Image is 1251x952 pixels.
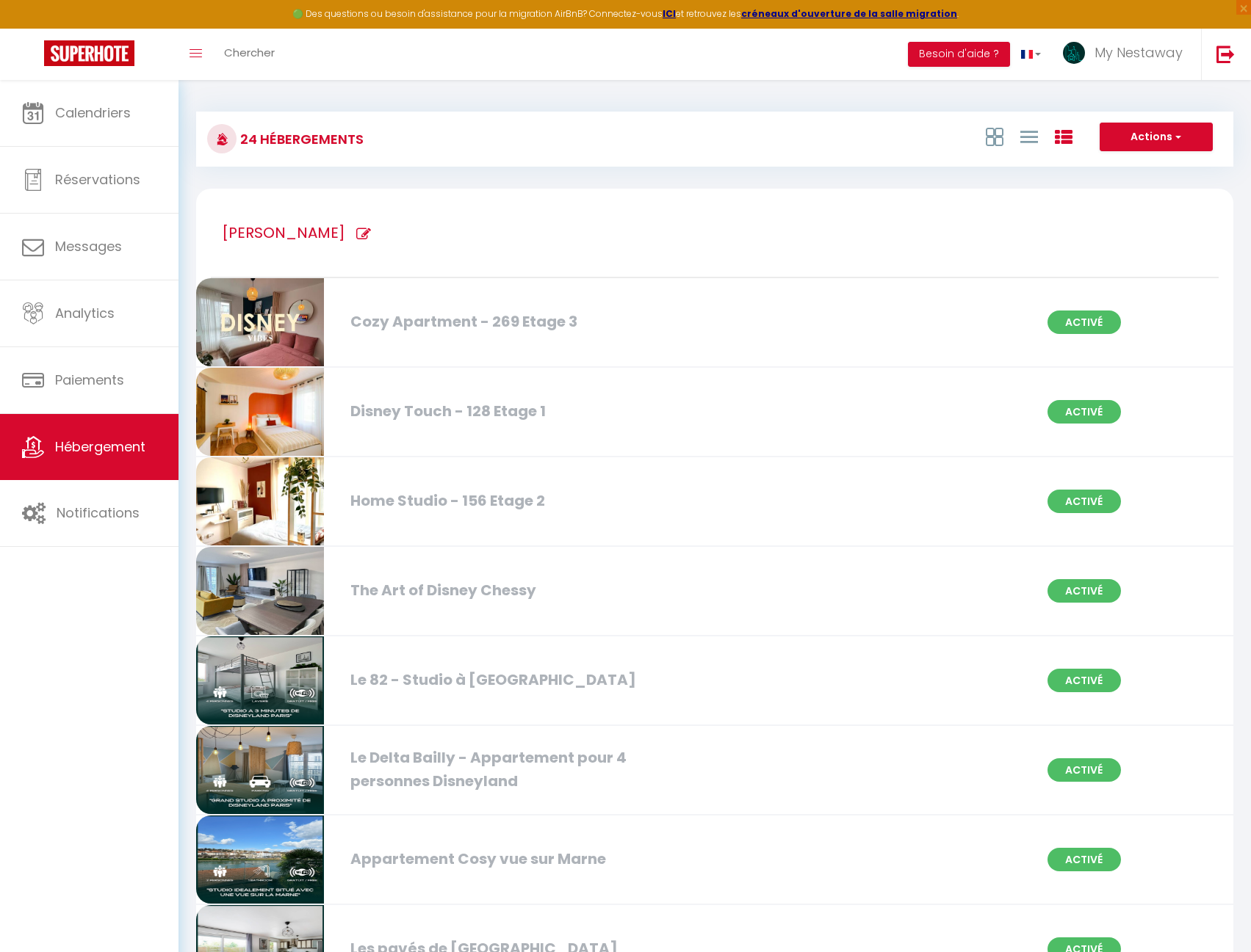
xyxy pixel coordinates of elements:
[1048,758,1121,782] span: Activé
[55,304,115,322] span: Analytics
[44,40,134,66] img: Super Booking
[343,400,676,423] div: Disney Touch - 128 Etage 1
[12,6,56,50] button: Ouvrir le widget de chat LiveChat
[1048,310,1121,334] span: Activé
[1063,42,1085,64] img: ...
[343,579,676,602] div: The Art of Disney Chessy
[741,7,957,20] a: créneaux d'ouverture de la salle migration
[1048,400,1121,424] span: Activé
[1216,45,1235,63] img: logout
[1095,43,1183,62] span: My Nestaway
[55,437,145,456] span: Hébergement
[224,45,275,60] span: Chercher
[55,170,140,189] span: Réservations
[213,29,286,80] a: Chercher
[343,310,676,333] div: Cozy Apartment - 269 Etage 3
[1100,123,1213,152] button: Actions
[1048,490,1121,513] span: Activé
[343,746,676,793] div: Le Delta Bailly - Appartement pour 4 personnes Disneyland
[343,669,676,691] div: Le 82 - Studio à [GEOGRAPHIC_DATA]
[57,504,140,522] span: Notifications
[986,124,1003,148] a: Vue en Box
[1052,29,1201,80] a: ... My Nestaway
[1055,124,1072,148] a: Vue par Groupe
[55,103,131,122] span: Calendriers
[343,848,676,871] div: Appartement Cosy vue sur Marne
[1048,848,1121,871] span: Activé
[222,189,345,277] h1: [PERSON_NAME]
[1048,579,1121,603] span: Activé
[908,42,1010,67] button: Besoin d'aide ?
[237,123,364,156] h3: 24 Hébergements
[343,490,676,512] div: Home Studio - 156 Etage 2
[55,371,124,389] span: Paiements
[1020,124,1038,148] a: Vue en Liste
[1048,669,1121,692] span: Activé
[663,7,676,20] a: ICI
[55,237,122,255] span: Messages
